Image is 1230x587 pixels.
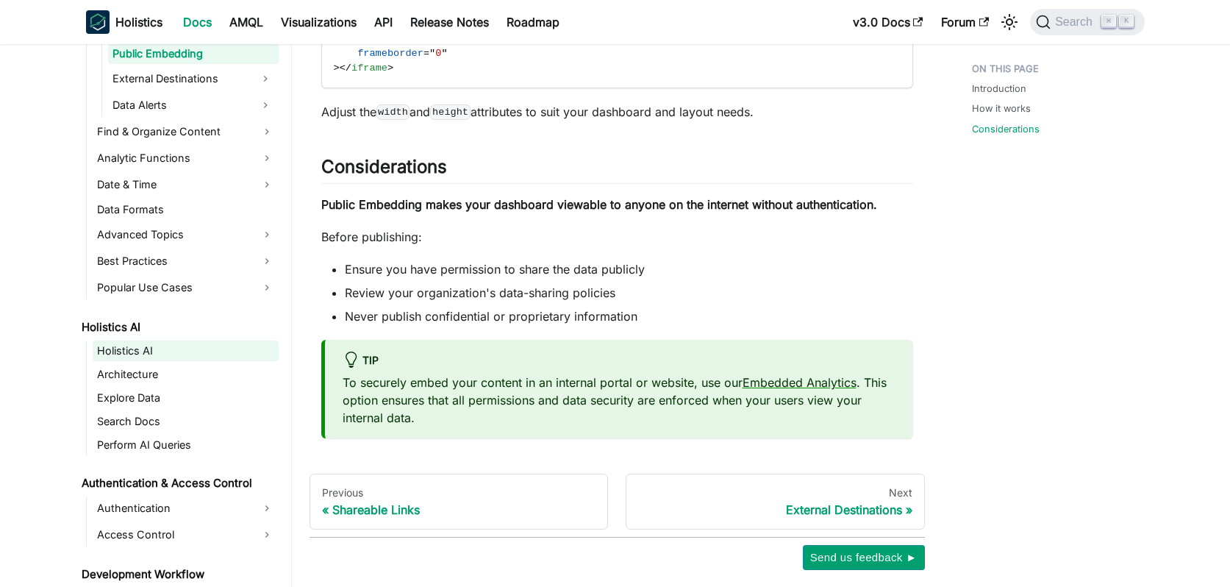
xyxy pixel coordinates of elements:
[93,523,279,547] a: Access Control
[71,44,292,587] nav: Docs sidebar
[423,48,429,59] span: =
[626,474,925,530] a: NextExternal Destinations
[93,497,279,520] a: Authentication
[322,486,596,499] div: Previous
[321,197,877,212] strong: Public Embedding makes your dashboard viewable to anyone on the internet without authentication.
[638,502,912,517] div: External Destinations
[345,284,913,302] li: Review your organization's data-sharing policies
[1051,15,1101,29] span: Search
[1030,9,1144,35] button: Search (Command+K)
[108,67,252,90] a: External Destinations
[322,502,596,517] div: Shareable Links
[93,199,279,220] a: Data Formats
[351,63,387,74] span: iframe
[252,93,279,117] button: Expand sidebar category 'Data Alerts'
[343,374,895,427] p: To securely embed your content in an internal portal or website, use our . This option ensures th...
[310,474,925,530] nav: Docs pages
[743,375,857,390] a: Embedded Analytics
[93,276,279,299] a: Popular Use Cases
[844,10,932,34] a: v3.0 Docs
[115,13,162,31] b: Holistics
[108,93,252,117] a: Data Alerts
[429,48,435,59] span: "
[108,43,279,64] a: Public Embedding
[1119,15,1134,28] kbd: K
[77,564,279,585] a: Development Workflow
[401,10,498,34] a: Release Notes
[86,10,162,34] a: HolisticsHolistics
[340,63,351,74] span: </
[93,146,279,170] a: Analytic Functions
[93,173,279,196] a: Date & Time
[345,260,913,278] li: Ensure you have permission to share the data publicly
[310,474,609,530] a: PreviousShareable Links
[638,486,912,499] div: Next
[272,10,365,34] a: Visualizations
[174,10,221,34] a: Docs
[93,364,279,385] a: Architecture
[93,388,279,408] a: Explore Data
[93,249,279,273] a: Best Practices
[430,104,470,119] code: height
[77,317,279,338] a: Holistics AI
[357,48,423,59] span: frameborder
[810,548,918,567] span: Send us feedback ►
[93,120,279,143] a: Find & Organize Content
[932,10,998,34] a: Forum
[496,34,501,45] span: "
[343,352,895,371] div: tip
[334,63,340,74] span: >
[387,63,393,74] span: >
[376,34,382,45] span: =
[803,545,925,570] button: Send us feedback ►
[498,10,568,34] a: Roadmap
[376,104,410,119] code: width
[1101,15,1116,28] kbd: ⌘
[972,122,1040,136] a: Considerations
[93,223,279,246] a: Advanced Topics
[382,34,387,45] span: "
[365,10,401,34] a: API
[435,48,441,59] span: 0
[93,411,279,432] a: Search Docs
[345,307,913,325] li: Never publish confidential or proprietary information
[93,435,279,455] a: Perform AI Queries
[972,82,1026,96] a: Introduction
[93,341,279,361] a: Holistics AI
[86,10,110,34] img: Holistics
[221,10,272,34] a: AMQL
[998,10,1021,34] button: Switch between dark and light mode (currently light mode)
[357,34,375,45] span: src
[441,48,447,59] span: "
[321,228,913,246] p: Before publishing:
[321,103,913,121] p: Adjust the and attributes to suit your dashboard and layout needs.
[77,473,279,494] a: Authentication & Access Control
[387,34,496,45] span: your_sharable_link
[252,67,279,90] button: Expand sidebar category 'External Destinations'
[321,156,913,184] h2: Considerations
[972,102,1031,115] a: How it works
